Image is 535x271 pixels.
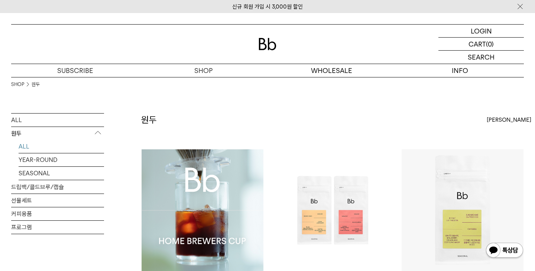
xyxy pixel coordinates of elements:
a: 드립백/콜드브루/캡슐 [11,181,104,194]
a: SEASONAL [19,167,104,180]
a: SUBSCRIBE [11,64,139,77]
p: INFO [396,64,524,77]
span: [PERSON_NAME] [487,115,531,124]
img: 로고 [259,38,276,50]
p: CART [468,38,486,50]
a: ALL [11,114,104,127]
p: LOGIN [471,25,492,37]
a: CART (0) [438,38,524,51]
a: 신규 회원 가입 시 3,000원 할인 [232,3,303,10]
a: 원두 [32,81,40,88]
p: (0) [486,38,494,50]
p: 원두 [11,127,104,140]
p: WHOLESALE [267,64,396,77]
a: YEAR-ROUND [19,153,104,166]
h2: 원두 [141,114,157,126]
a: 커피용품 [11,207,104,220]
a: SHOP [139,64,267,77]
img: 카카오톡 채널 1:1 채팅 버튼 [485,242,524,260]
a: 프로그램 [11,221,104,234]
a: SHOP [11,81,24,88]
a: ALL [19,140,104,153]
p: SEARCH [468,51,495,64]
a: LOGIN [438,25,524,38]
a: 선물세트 [11,194,104,207]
